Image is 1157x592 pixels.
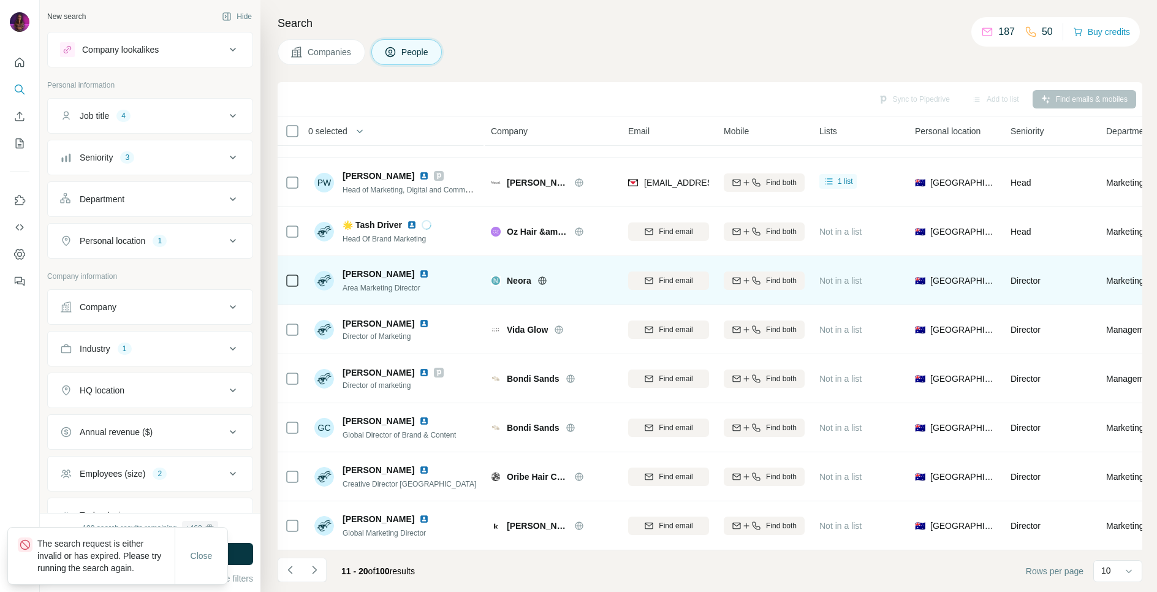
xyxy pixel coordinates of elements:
div: Seniority [80,151,113,164]
span: [GEOGRAPHIC_DATA] [930,176,996,189]
h4: Search [278,15,1142,32]
img: LinkedIn logo [419,368,429,378]
span: Not in a list [819,423,862,433]
button: Use Surfe on LinkedIn [10,189,29,211]
button: Hide [213,7,260,26]
img: Logo of Oz Hair &amp; Beauty [491,227,501,237]
img: Logo of Bondi Sands [491,423,501,433]
img: provider findymail logo [628,176,638,189]
span: 🇦🇺 [915,275,925,287]
button: Technologies [48,501,252,530]
span: Find both [766,177,797,188]
button: Enrich CSV [10,105,29,127]
div: 4 [116,110,131,121]
img: LinkedIn logo [419,269,429,279]
button: Quick start [10,51,29,74]
span: [PERSON_NAME] [343,366,414,379]
span: Find email [659,324,692,335]
span: Mobile [724,125,749,137]
span: 🇦🇺 [915,520,925,532]
div: Department [80,193,124,205]
span: [PERSON_NAME] [343,268,414,280]
img: Logo of Oribe Hair Care [491,472,501,482]
button: Find both [724,222,805,241]
div: Company [80,301,116,313]
div: HQ location [80,384,124,397]
span: [PERSON_NAME] [507,176,568,189]
span: [GEOGRAPHIC_DATA] [930,373,996,385]
span: Director [1011,374,1041,384]
span: [GEOGRAPHIC_DATA] [930,275,996,287]
span: 🇦🇺 [915,324,925,336]
button: Find both [724,468,805,486]
img: Avatar [314,222,334,241]
img: Avatar [10,12,29,32]
img: LinkedIn logo [419,171,429,181]
span: Area Marketing Director [343,284,420,292]
span: Find both [766,520,797,531]
button: HQ location [48,376,252,405]
span: Not in a list [819,227,862,237]
span: [EMAIL_ADDRESS][DOMAIN_NAME] [644,178,789,188]
p: 187 [998,25,1015,39]
p: Company information [47,271,253,282]
button: Department [48,184,252,214]
button: Find email [628,370,709,388]
button: Navigate to next page [302,558,327,582]
span: Email [628,125,650,137]
span: [PERSON_NAME] [343,170,414,182]
button: Search [10,78,29,101]
span: Head Of Brand Marketing [343,235,426,243]
span: [PERSON_NAME] [343,415,414,427]
img: Avatar [314,271,334,290]
span: results [341,566,415,576]
span: Director of marketing [343,380,444,391]
span: 11 - 20 [341,566,368,576]
span: [GEOGRAPHIC_DATA] [930,471,996,483]
span: Bondi Sands [507,422,560,434]
img: LinkedIn logo [419,416,429,426]
button: Industry1 [48,334,252,363]
img: Logo of Vida Glow [491,325,501,335]
span: 0 selected [308,125,347,137]
span: Oz Hair &amp; Beauty [507,226,568,238]
div: 100 search results remaining [82,521,218,536]
div: Employees (size) [80,468,145,480]
span: Find both [766,422,797,433]
span: Not in a list [819,374,862,384]
div: Technologies [80,509,130,522]
div: + 460 [186,523,202,534]
div: 3 [120,152,134,163]
span: Rows per page [1026,565,1083,577]
span: Find email [659,226,692,237]
span: [GEOGRAPHIC_DATA] [930,324,996,336]
button: Company lookalikes [48,35,252,64]
span: 🌟 Tash Driver [343,219,402,231]
span: 🇦🇺 [915,226,925,238]
span: [PERSON_NAME] [507,520,568,532]
img: LinkedIn logo [419,465,429,475]
span: Creative Director [GEOGRAPHIC_DATA] [343,480,476,488]
img: Logo of Kevin Murphy [491,521,501,531]
span: Head [1011,178,1031,188]
button: Annual revenue ($) [48,417,252,447]
div: Annual revenue ($) [80,426,153,438]
img: Avatar [314,320,334,340]
img: LinkedIn logo [419,514,429,524]
button: Find email [628,468,709,486]
div: GC [314,418,334,438]
button: Find both [724,173,805,192]
button: Find email [628,271,709,290]
button: Use Surfe API [10,216,29,238]
div: 2 [153,468,167,479]
span: Find email [659,373,692,384]
span: Bondi Sands [507,373,560,385]
div: Industry [80,343,110,355]
img: LinkedIn logo [407,220,417,230]
span: 🇦🇺 [915,176,925,189]
span: Find both [766,471,797,482]
span: Director [1011,276,1041,286]
img: Avatar [314,467,334,487]
span: Neora [507,275,531,287]
span: Head [1011,227,1031,237]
